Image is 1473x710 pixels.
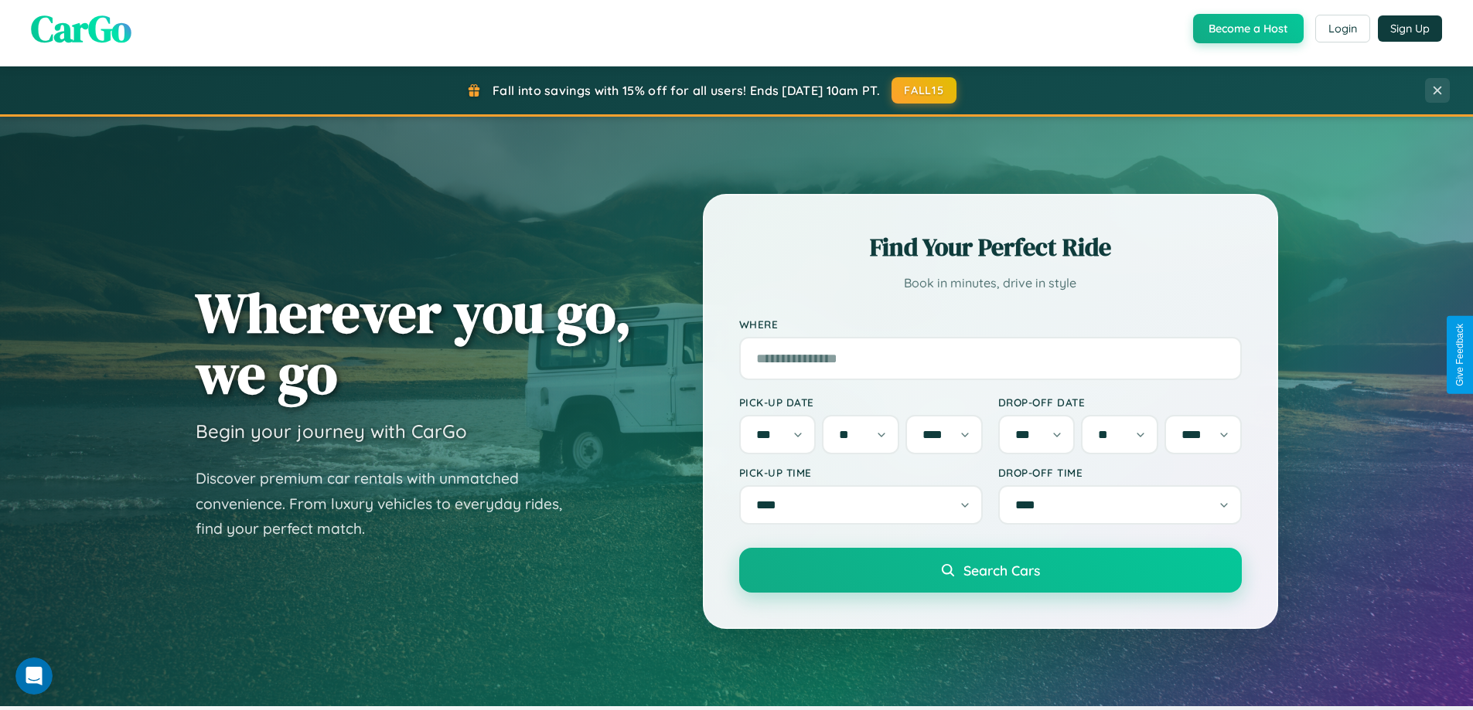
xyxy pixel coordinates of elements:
label: Where [739,318,1242,331]
span: Fall into savings with 15% off for all users! Ends [DATE] 10am PT. [493,83,880,98]
span: Search Cars [963,562,1040,579]
button: FALL15 [892,77,956,104]
button: Search Cars [739,548,1242,593]
label: Pick-up Time [739,466,983,479]
h2: Find Your Perfect Ride [739,230,1242,264]
span: CarGo [31,3,131,54]
iframe: Intercom live chat [15,657,53,695]
h3: Begin your journey with CarGo [196,420,467,443]
button: Become a Host [1193,14,1304,43]
p: Book in minutes, drive in style [739,272,1242,294]
div: Give Feedback [1454,324,1465,386]
label: Drop-off Time [998,466,1242,479]
p: Discover premium car rentals with unmatched convenience. From luxury vehicles to everyday rides, ... [196,466,582,542]
button: Login [1315,15,1370,42]
h1: Wherever you go, we go [196,282,632,404]
button: Sign Up [1378,15,1442,42]
label: Drop-off Date [998,396,1242,409]
label: Pick-up Date [739,396,983,409]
